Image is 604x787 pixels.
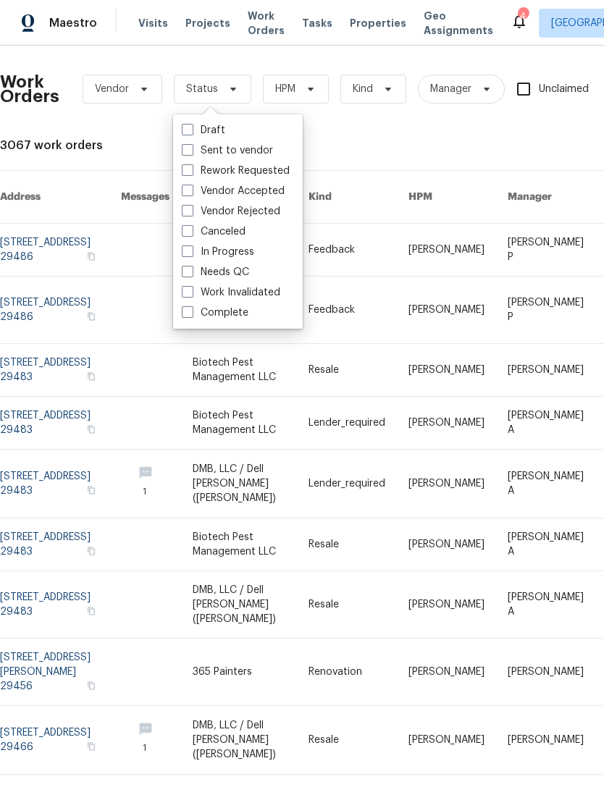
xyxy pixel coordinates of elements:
label: Needs QC [182,265,249,279]
td: Biotech Pest Management LLC [181,397,297,450]
button: Copy Address [85,370,98,383]
span: Properties [350,16,406,30]
td: [PERSON_NAME] A [496,518,596,571]
label: Canceled [182,224,246,239]
button: Copy Address [85,740,98,753]
td: 365 Painters [181,639,297,706]
button: Copy Address [85,250,98,263]
button: Copy Address [85,310,98,323]
button: Copy Address [85,423,98,436]
td: Resale [297,706,397,775]
td: Resale [297,571,397,639]
label: Rework Requested [182,164,290,178]
th: Manager [496,171,596,224]
span: Vendor [95,82,129,96]
label: Work Invalidated [182,285,280,300]
span: Work Orders [248,9,285,38]
td: Resale [297,518,397,571]
td: DMB, LLC / Dell [PERSON_NAME] ([PERSON_NAME]) [181,706,297,775]
td: [PERSON_NAME] [397,639,496,706]
span: Maestro [49,16,97,30]
td: [PERSON_NAME] A [496,571,596,639]
span: Geo Assignments [424,9,493,38]
td: [PERSON_NAME] P [496,277,596,344]
label: Draft [182,123,225,138]
th: Messages [109,171,181,224]
button: Copy Address [85,484,98,497]
div: 4 [518,9,528,23]
td: [PERSON_NAME] [397,224,496,277]
span: Unclaimed [539,82,589,97]
span: Visits [138,16,168,30]
td: [PERSON_NAME] A [496,450,596,518]
button: Copy Address [85,679,98,692]
label: Sent to vendor [182,143,273,158]
label: In Progress [182,245,254,259]
label: Vendor Accepted [182,184,285,198]
td: [PERSON_NAME] [496,344,596,397]
td: Resale [297,344,397,397]
button: Copy Address [85,544,98,557]
td: [PERSON_NAME] [496,639,596,706]
td: [PERSON_NAME] P [496,224,596,277]
span: HPM [275,82,295,96]
td: [PERSON_NAME] A [496,397,596,450]
label: Vendor Rejected [182,204,280,219]
td: Lender_required [297,450,397,518]
td: Renovation [297,639,397,706]
span: Projects [185,16,230,30]
span: Kind [353,82,373,96]
span: Status [186,82,218,96]
span: Manager [430,82,471,96]
td: Feedback [297,224,397,277]
td: [PERSON_NAME] [397,344,496,397]
th: Kind [297,171,397,224]
button: Copy Address [85,605,98,618]
td: [PERSON_NAME] [397,397,496,450]
td: DMB, LLC / Dell [PERSON_NAME] ([PERSON_NAME]) [181,571,297,639]
td: [PERSON_NAME] [397,571,496,639]
td: [PERSON_NAME] [397,277,496,344]
td: Biotech Pest Management LLC [181,518,297,571]
td: Feedback [297,277,397,344]
label: Complete [182,306,248,320]
td: DMB, LLC / Dell [PERSON_NAME] ([PERSON_NAME]) [181,450,297,518]
span: Tasks [302,18,332,28]
td: Lender_required [297,397,397,450]
td: [PERSON_NAME] [397,518,496,571]
td: [PERSON_NAME] [496,706,596,775]
td: [PERSON_NAME] [397,706,496,775]
td: Biotech Pest Management LLC [181,344,297,397]
th: HPM [397,171,496,224]
td: [PERSON_NAME] [397,450,496,518]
